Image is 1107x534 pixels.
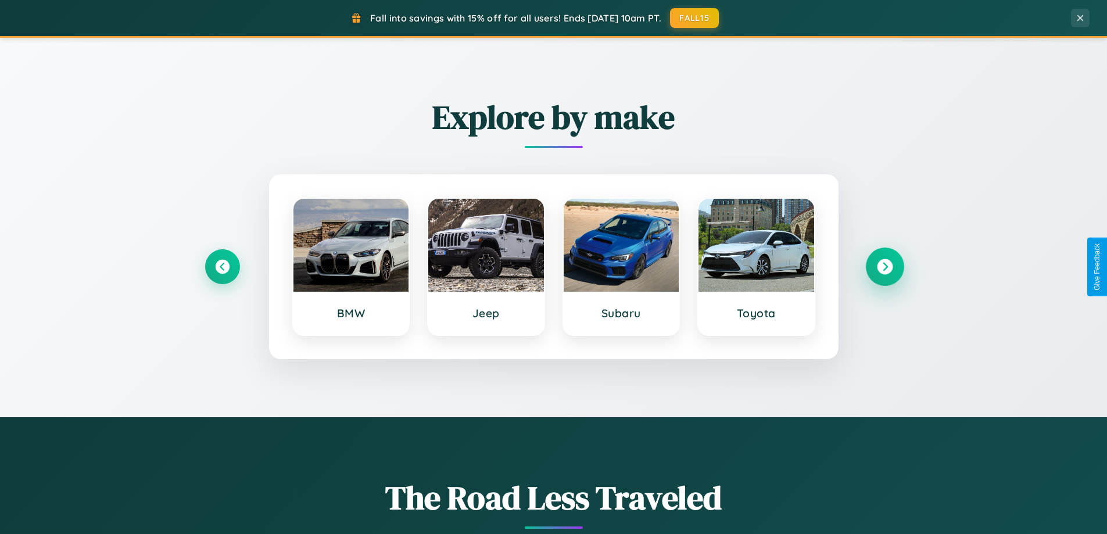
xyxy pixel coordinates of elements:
[575,306,668,320] h3: Subaru
[710,306,803,320] h3: Toyota
[305,306,397,320] h3: BMW
[670,8,719,28] button: FALL15
[1093,243,1101,291] div: Give Feedback
[370,12,661,24] span: Fall into savings with 15% off for all users! Ends [DATE] 10am PT.
[205,475,902,520] h1: The Road Less Traveled
[440,306,532,320] h3: Jeep
[205,95,902,139] h2: Explore by make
